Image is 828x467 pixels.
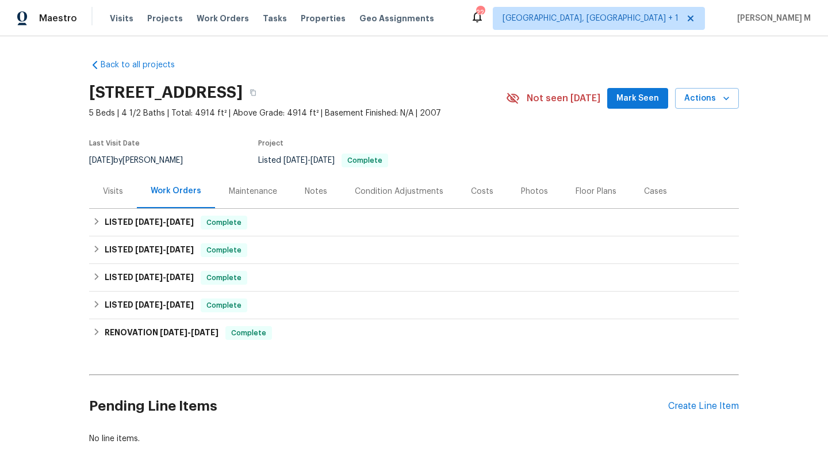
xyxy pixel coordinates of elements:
span: Geo Assignments [359,13,434,24]
span: Not seen [DATE] [527,93,600,104]
div: LISTED [DATE]-[DATE]Complete [89,236,739,264]
span: Complete [202,217,246,228]
span: Last Visit Date [89,140,140,147]
span: Complete [202,244,246,256]
h6: RENOVATION [105,326,218,340]
div: 22 [476,7,484,18]
div: Work Orders [151,185,201,197]
div: Photos [521,186,548,197]
span: - [283,156,335,164]
span: - [135,273,194,281]
span: Visits [110,13,133,24]
div: by [PERSON_NAME] [89,154,197,167]
span: [DATE] [135,273,163,281]
span: [DATE] [166,246,194,254]
button: Actions [675,88,739,109]
span: - [135,301,194,309]
span: Tasks [263,14,287,22]
div: RENOVATION [DATE]-[DATE]Complete [89,319,739,347]
div: Visits [103,186,123,197]
h6: LISTED [105,271,194,285]
div: LISTED [DATE]-[DATE]Complete [89,264,739,292]
h6: LISTED [105,298,194,312]
span: Maestro [39,13,77,24]
span: [DATE] [191,328,218,336]
h2: [STREET_ADDRESS] [89,87,243,98]
button: Mark Seen [607,88,668,109]
span: Mark Seen [616,91,659,106]
span: [DATE] [135,218,163,226]
span: [DATE] [89,156,113,164]
span: [DATE] [166,273,194,281]
div: Condition Adjustments [355,186,443,197]
span: Complete [202,272,246,284]
span: Complete [202,300,246,311]
span: Complete [227,327,271,339]
span: [PERSON_NAME] M [733,13,811,24]
div: LISTED [DATE]-[DATE]Complete [89,209,739,236]
div: Floor Plans [576,186,616,197]
span: Complete [343,157,387,164]
span: [DATE] [166,301,194,309]
span: [DATE] [310,156,335,164]
span: Project [258,140,283,147]
span: [DATE] [166,218,194,226]
div: Create Line Item [668,401,739,412]
span: - [135,246,194,254]
a: Back to all projects [89,59,200,71]
span: - [135,218,194,226]
span: Work Orders [197,13,249,24]
span: Projects [147,13,183,24]
div: Cases [644,186,667,197]
div: Notes [305,186,327,197]
span: [DATE] [283,156,308,164]
button: Copy Address [243,82,263,103]
span: [DATE] [135,246,163,254]
span: 5 Beds | 4 1/2 Baths | Total: 4914 ft² | Above Grade: 4914 ft² | Basement Finished: N/A | 2007 [89,108,506,119]
span: Properties [301,13,346,24]
div: LISTED [DATE]-[DATE]Complete [89,292,739,319]
div: Maintenance [229,186,277,197]
span: [DATE] [160,328,187,336]
span: Actions [684,91,730,106]
span: [GEOGRAPHIC_DATA], [GEOGRAPHIC_DATA] + 1 [503,13,678,24]
span: Listed [258,156,388,164]
h2: Pending Line Items [89,380,668,433]
h6: LISTED [105,243,194,257]
h6: LISTED [105,216,194,229]
div: Costs [471,186,493,197]
div: No line items. [89,433,739,445]
span: - [160,328,218,336]
span: [DATE] [135,301,163,309]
